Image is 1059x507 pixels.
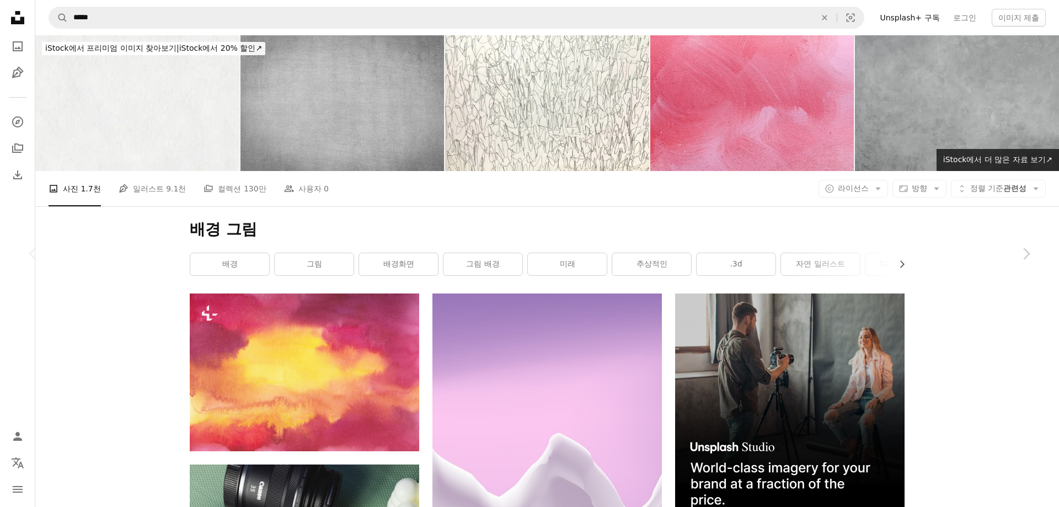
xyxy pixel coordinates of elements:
[612,253,691,275] a: 추상적인
[946,9,983,26] a: 로그인
[190,253,269,275] a: 배경
[7,478,29,500] button: 메뉴
[35,35,239,171] img: White recycled craft paper texture as background
[7,111,29,133] a: 탐색
[443,253,522,275] a: 그림 배경
[7,35,29,57] a: 사진
[284,171,329,206] a: 사용자 0
[45,44,179,52] span: iStock에서 프리미엄 이미지 찾아보기 |
[937,149,1059,171] a: iStock에서 더 많은 자료 보기↗
[873,9,946,26] a: Unsplash+ 구독
[49,7,864,29] form: 사이트 전체에서 이미지 찾기
[970,183,1026,194] span: 관련성
[119,171,186,206] a: 일러스트 9.1천
[892,180,946,198] button: 방향
[992,9,1046,26] button: 이미지 제출
[912,184,927,193] span: 방향
[838,184,869,193] span: 라이선스
[35,35,272,62] a: iStock에서 프리미엄 이미지 찾아보기|iStock에서 20% 할인↗
[837,7,864,28] button: 시각적 검색
[275,253,354,275] a: 그림
[812,7,837,28] button: 삭제
[697,253,775,275] a: .3d
[650,35,854,171] img: 캔버스에 분홍색 배경 페인팅, 아크릴 페인팅
[855,35,1059,171] img: 오래된 벽 배경
[204,171,266,206] a: 컬렉션 130만
[49,7,68,28] button: Unsplash 검색
[528,253,607,275] a: 미래
[7,62,29,84] a: 일러스트
[166,183,186,195] span: 9.1천
[432,472,662,482] a: 산을 배경으로 눈 덮인 풍경
[7,164,29,186] a: 다운로드 내역
[943,155,1052,164] span: iStock에서 더 많은 자료 보기 ↗
[359,253,438,275] a: 배경화면
[324,183,329,195] span: 0
[190,220,905,239] h1: 배경 그림
[993,201,1059,307] a: 다음
[781,253,860,275] a: 자연 일러스트
[7,137,29,159] a: 컬렉션
[7,452,29,474] button: 언어
[865,253,944,275] a: 디지털 이미지
[892,253,905,275] button: 목록을 오른쪽으로 스크롤
[7,425,29,447] a: 로그인 / 가입
[190,367,419,377] a: 하늘에 노랗고 분홍색 구름이 그려진 그림
[970,184,1003,193] span: 정렬 기준
[819,180,888,198] button: 라이선스
[445,35,649,171] img: 연필 드로잉 낙서 추상
[240,35,445,171] img: 연필 낙서 배경, 빈티지 드로잉 언더레이
[951,180,1046,198] button: 정렬 기준관련성
[190,293,419,451] img: 하늘에 노랗고 분홍색 구름이 그려진 그림
[42,42,265,55] div: iStock에서 20% 할인 ↗
[244,183,266,195] span: 130만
